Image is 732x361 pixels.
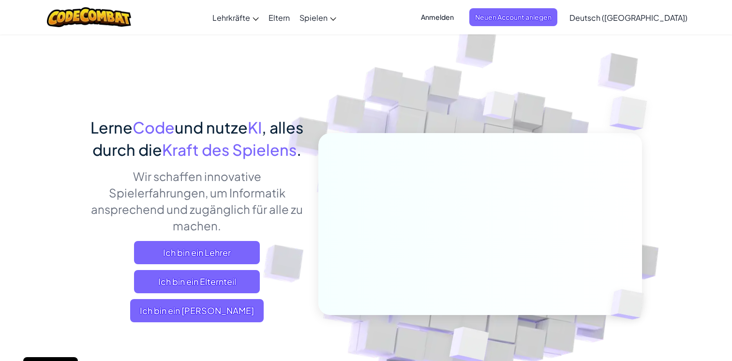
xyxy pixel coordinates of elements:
[299,13,328,23] span: Spielen
[162,140,297,159] span: Kraft des Spielens
[569,13,687,23] span: Deutsch ([GEOGRAPHIC_DATA])
[248,118,262,137] span: KI
[212,13,250,23] span: Lehrkräfte
[415,8,460,26] button: Anmelden
[295,4,341,30] a: Spielen
[264,4,295,30] a: Eltern
[590,73,674,154] img: Overlap cubes
[594,269,667,340] img: Overlap cubes
[297,140,301,159] span: .
[130,299,264,322] button: Ich bin ein [PERSON_NAME]
[47,7,132,27] img: CodeCombat logo
[565,4,692,30] a: Deutsch ([GEOGRAPHIC_DATA])
[90,168,304,234] p: Wir schaffen innovative Spielerfahrungen, um Informatik ansprechend und zugänglich für alle zu ma...
[134,241,260,264] a: Ich bin ein Lehrer
[133,118,175,137] span: Code
[208,4,264,30] a: Lehrkräfte
[464,72,534,144] img: Overlap cubes
[90,118,133,137] span: Lerne
[134,270,260,293] a: Ich bin ein Elternteil
[175,118,248,137] span: und nutze
[469,8,557,26] button: Neuen Account anlegen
